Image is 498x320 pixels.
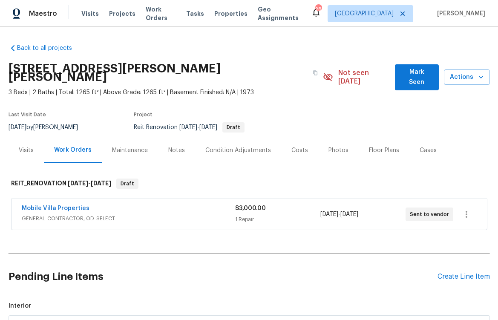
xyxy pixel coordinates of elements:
[146,5,176,22] span: Work Orders
[54,146,92,154] div: Work Orders
[68,180,111,186] span: -
[9,112,46,117] span: Last Visit Date
[134,112,153,117] span: Project
[438,273,490,281] div: Create Line Item
[420,146,437,155] div: Cases
[258,5,301,22] span: Geo Assignments
[223,125,244,130] span: Draft
[11,179,111,189] h6: REIT_RENOVATION
[205,146,271,155] div: Condition Adjustments
[117,179,138,188] span: Draft
[9,122,88,133] div: by [PERSON_NAME]
[179,124,217,130] span: -
[9,257,438,297] h2: Pending Line Items
[186,11,204,17] span: Tasks
[9,44,90,52] a: Back to all projects
[9,124,26,130] span: [DATE]
[235,205,266,211] span: $3,000.00
[9,302,490,310] span: Interior
[134,124,245,130] span: Reit Renovation
[168,146,185,155] div: Notes
[328,146,348,155] div: Photos
[235,215,320,224] div: 1 Repair
[320,211,338,217] span: [DATE]
[402,67,432,88] span: Mark Seen
[320,210,358,219] span: -
[340,211,358,217] span: [DATE]
[109,9,135,18] span: Projects
[29,9,57,18] span: Maestro
[338,69,390,86] span: Not seen [DATE]
[9,64,308,81] h2: [STREET_ADDRESS][PERSON_NAME][PERSON_NAME]
[395,64,439,90] button: Mark Seen
[199,124,217,130] span: [DATE]
[308,65,323,81] button: Copy Address
[9,170,490,197] div: REIT_RENOVATION [DATE]-[DATE]Draft
[434,9,485,18] span: [PERSON_NAME]
[22,214,235,223] span: GENERAL_CONTRACTOR, OD_SELECT
[68,180,88,186] span: [DATE]
[369,146,399,155] div: Floor Plans
[214,9,248,18] span: Properties
[444,69,490,85] button: Actions
[410,210,452,219] span: Sent to vendor
[19,146,34,155] div: Visits
[315,5,321,14] div: 28
[81,9,99,18] span: Visits
[112,146,148,155] div: Maintenance
[91,180,111,186] span: [DATE]
[22,205,89,211] a: Mobile Villa Properties
[9,88,323,97] span: 3 Beds | 2 Baths | Total: 1265 ft² | Above Grade: 1265 ft² | Basement Finished: N/A | 1973
[335,9,394,18] span: [GEOGRAPHIC_DATA]
[179,124,197,130] span: [DATE]
[291,146,308,155] div: Costs
[451,72,483,83] span: Actions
